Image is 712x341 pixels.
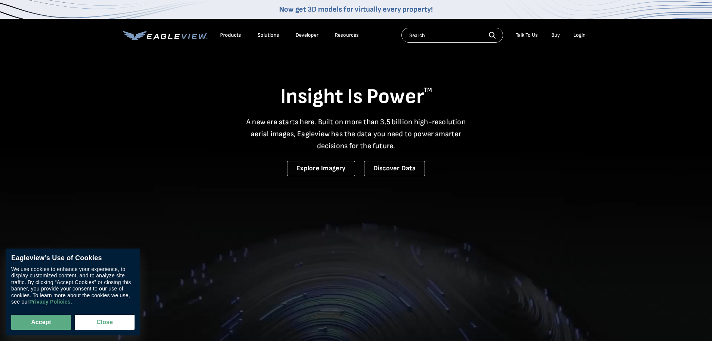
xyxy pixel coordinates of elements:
[220,32,241,39] div: Products
[424,86,432,94] sup: TM
[258,32,279,39] div: Solutions
[516,32,538,39] div: Talk To Us
[11,266,135,305] div: We use cookies to enhance your experience, to display customized content, and to analyze site tra...
[287,161,355,176] a: Explore Imagery
[242,116,471,152] p: A new era starts here. Built on more than 3.5 billion high-resolution aerial images, Eagleview ha...
[29,299,70,305] a: Privacy Policies
[335,32,359,39] div: Resources
[75,315,135,330] button: Close
[364,161,425,176] a: Discover Data
[551,32,560,39] a: Buy
[573,32,586,39] div: Login
[279,5,433,14] a: Now get 3D models for virtually every property!
[296,32,318,39] a: Developer
[11,254,135,262] div: Eagleview’s Use of Cookies
[123,84,589,110] h1: Insight Is Power
[11,315,71,330] button: Accept
[401,28,503,43] input: Search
